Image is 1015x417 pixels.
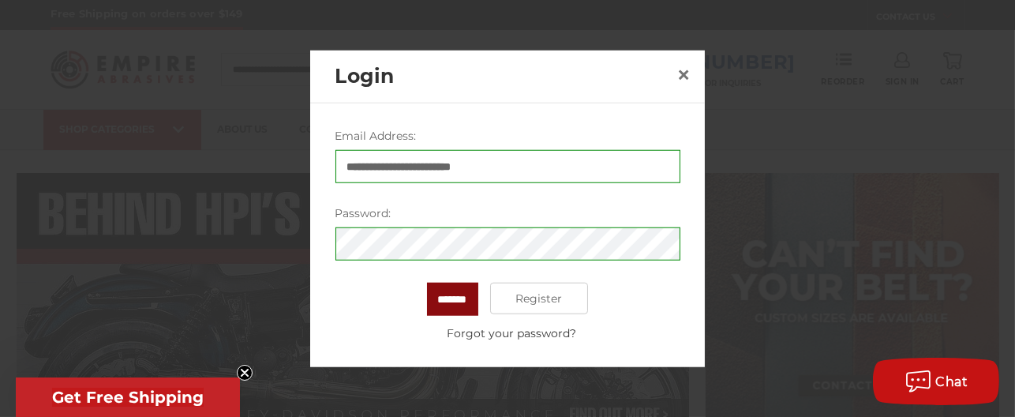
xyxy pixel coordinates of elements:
[16,378,240,417] div: Get Free ShippingClose teaser
[237,365,253,381] button: Close teaser
[52,388,204,407] span: Get Free Shipping
[335,62,672,92] h2: Login
[335,205,680,222] label: Password:
[672,62,697,87] a: Close
[335,128,680,145] label: Email Address:
[873,358,999,405] button: Chat
[343,325,680,342] a: Forgot your password?
[936,374,968,389] span: Chat
[677,58,691,89] span: ×
[490,283,589,314] a: Register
